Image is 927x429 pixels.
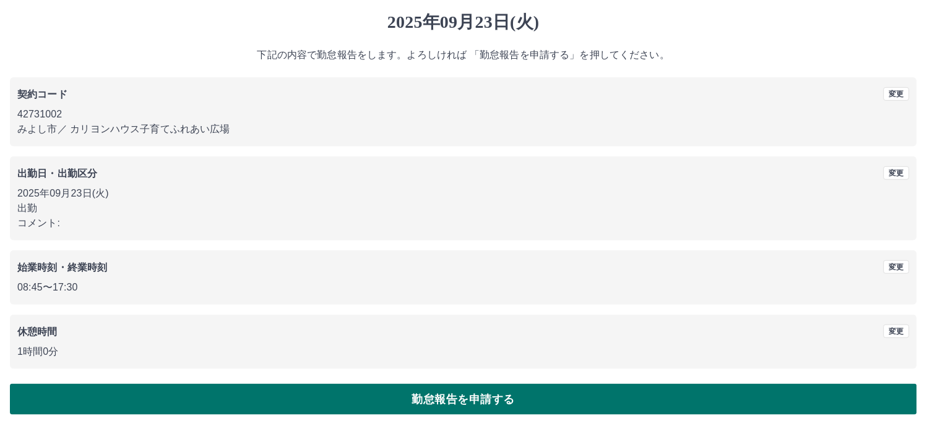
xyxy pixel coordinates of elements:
[17,186,910,201] p: 2025年09月23日(火)
[10,384,917,415] button: 勤怠報告を申請する
[17,216,910,231] p: コメント:
[884,260,910,274] button: 変更
[17,107,910,122] p: 42731002
[17,201,910,216] p: 出勤
[884,325,910,338] button: 変更
[17,89,67,100] b: 契約コード
[884,87,910,101] button: 変更
[17,280,910,295] p: 08:45 〜 17:30
[884,166,910,180] button: 変更
[17,168,97,179] b: 出勤日・出勤区分
[17,344,910,359] p: 1時間0分
[10,48,917,62] p: 下記の内容で勤怠報告をします。よろしければ 「勤怠報告を申請する」を押してください。
[10,12,917,33] h1: 2025年09月23日(火)
[17,326,58,337] b: 休憩時間
[17,122,910,137] p: みよし市 ／ カリヨンハウス子育てふれあい広場
[17,262,107,273] b: 始業時刻・終業時刻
